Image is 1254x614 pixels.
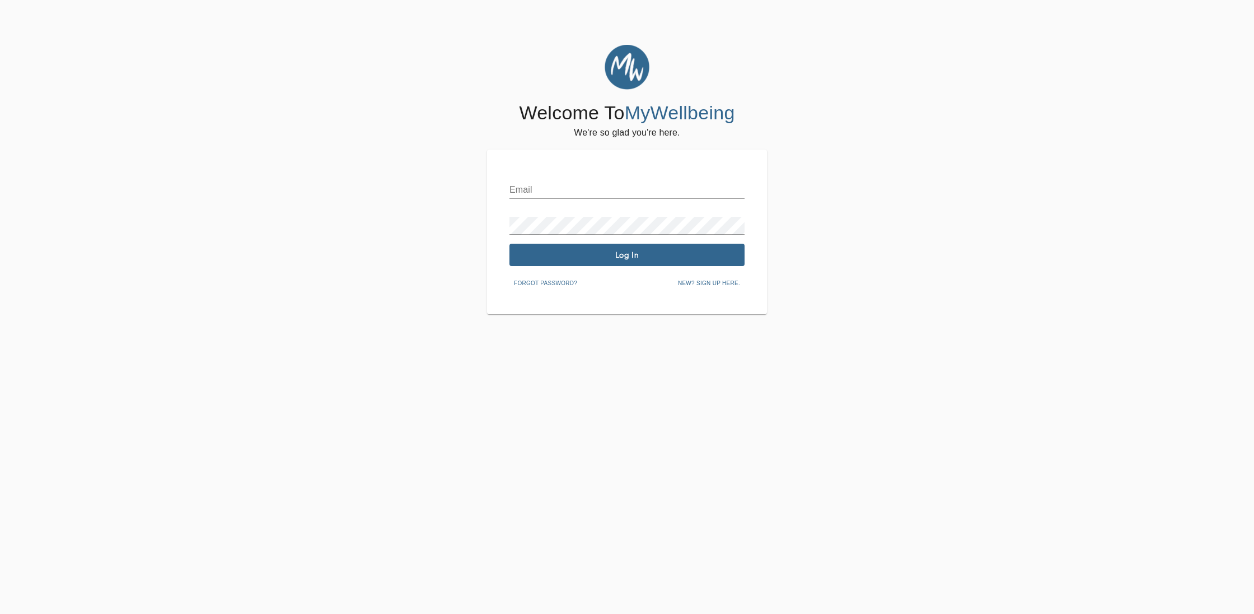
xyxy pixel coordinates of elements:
span: MyWellbeing [625,102,735,123]
button: Log In [509,244,745,266]
span: Forgot password? [514,278,577,289]
h4: Welcome To [519,101,734,125]
button: Forgot password? [509,275,582,292]
span: Log In [514,250,740,261]
h6: We're so glad you're here. [574,125,680,141]
a: Forgot password? [509,278,582,287]
button: New? Sign up here. [673,275,745,292]
img: MyWellbeing [605,45,649,90]
span: New? Sign up here. [678,278,740,289]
